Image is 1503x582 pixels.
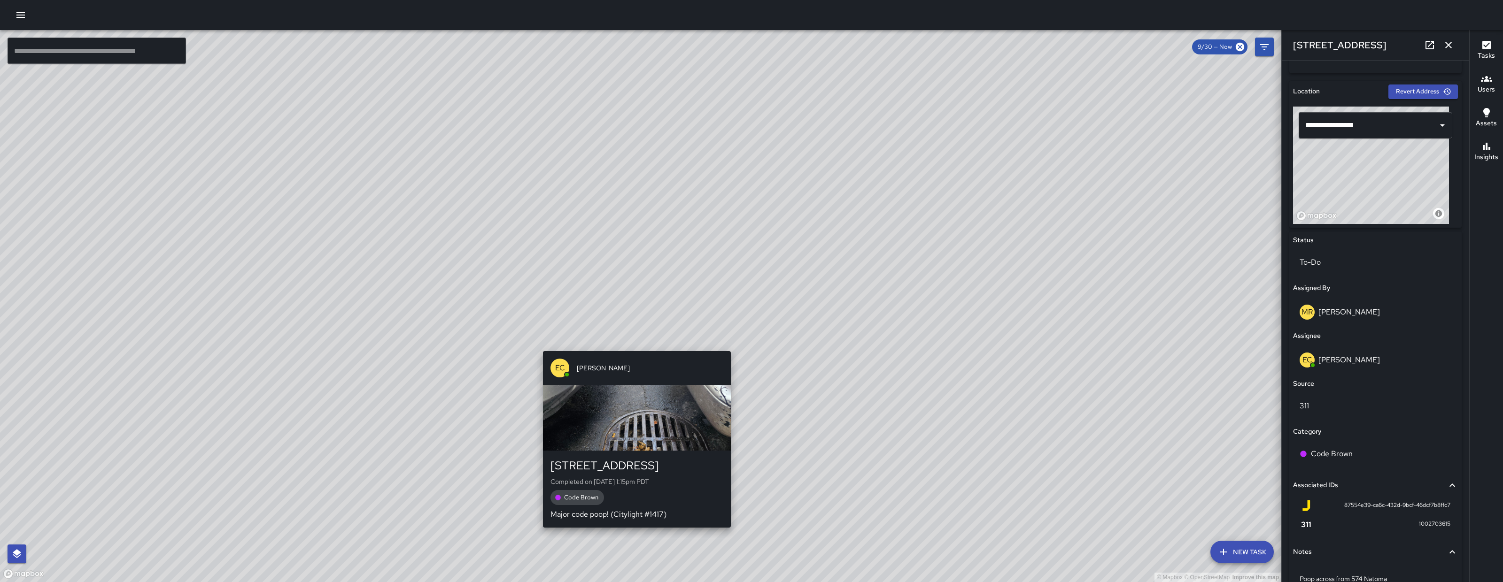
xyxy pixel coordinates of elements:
h6: Status [1293,235,1314,245]
p: [PERSON_NAME] [1318,307,1380,317]
button: Tasks [1470,34,1503,68]
h6: Source [1293,379,1314,389]
h6: [STREET_ADDRESS] [1293,38,1387,53]
p: Code Brown [1311,448,1353,459]
button: Revert Address [1388,84,1458,99]
h6: Users [1478,84,1495,95]
button: Insights [1470,135,1503,169]
p: [PERSON_NAME] [1318,355,1380,365]
h6: Insights [1474,152,1498,162]
span: 9/30 — Now [1192,42,1238,52]
h6: Notes [1293,547,1312,557]
div: 9/30 — Now [1192,39,1247,54]
div: [STREET_ADDRESS] [550,458,723,473]
p: EC [555,362,565,374]
p: Major code poop! (Citylight #1417) [550,509,723,520]
span: Code Brown [558,493,604,502]
p: MR [1302,306,1313,318]
h6: Associated IDs [1293,480,1338,490]
h6: Assigned By [1293,283,1330,293]
button: Notes [1293,541,1458,563]
button: Filters [1255,38,1274,56]
h6: Assignee [1293,331,1321,341]
span: [PERSON_NAME] [577,363,723,373]
p: 311 [1300,400,1451,412]
p: To-Do [1300,257,1451,268]
span: 87554e39-ca6c-432d-9bcf-46dcf7b8ffc7 [1344,501,1450,510]
button: New Task [1210,541,1274,563]
span: 1002703615 [1419,520,1450,529]
h6: Location [1293,86,1320,97]
h6: Category [1293,427,1321,437]
h6: Tasks [1478,51,1495,61]
p: Completed on [DATE] 1:15pm PDT [550,477,723,486]
h6: Assets [1476,118,1497,129]
p: EC [1302,354,1312,366]
button: Assets [1470,101,1503,135]
button: Associated IDs [1293,475,1458,496]
button: EC[PERSON_NAME][STREET_ADDRESS]Completed on [DATE] 1:15pm PDTCode BrownMajor code poop! (Cityligh... [543,351,731,528]
button: Open [1436,119,1449,132]
button: Users [1470,68,1503,101]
